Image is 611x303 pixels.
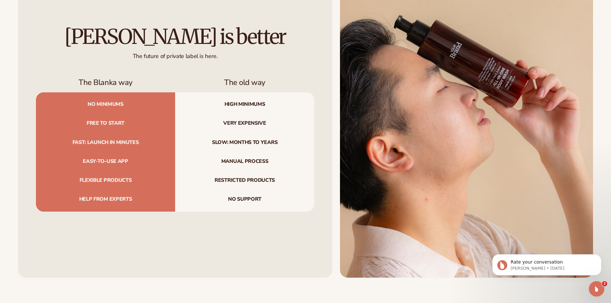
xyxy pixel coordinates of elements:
h2: [PERSON_NAME] is better [36,26,314,47]
span: Free to start [36,114,175,133]
h3: The Blanka way [36,78,175,87]
span: Easy-to-use app [36,152,175,171]
span: Help from experts [36,190,175,211]
span: Fast: launch in minutes [36,133,175,152]
span: Flexible products [36,171,175,190]
span: Manual process [175,152,314,171]
iframe: Intercom live chat [589,281,604,297]
span: Restricted products [175,171,314,190]
span: High minimums [175,92,314,114]
iframe: Intercom notifications message [483,241,611,286]
div: The future of private label is here. [36,47,314,60]
span: No minimums [36,92,175,114]
span: No support [175,190,314,211]
span: Very expensive [175,114,314,133]
span: 2 [602,281,607,286]
h3: The old way [175,78,314,87]
span: Slow: months to years [175,133,314,152]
